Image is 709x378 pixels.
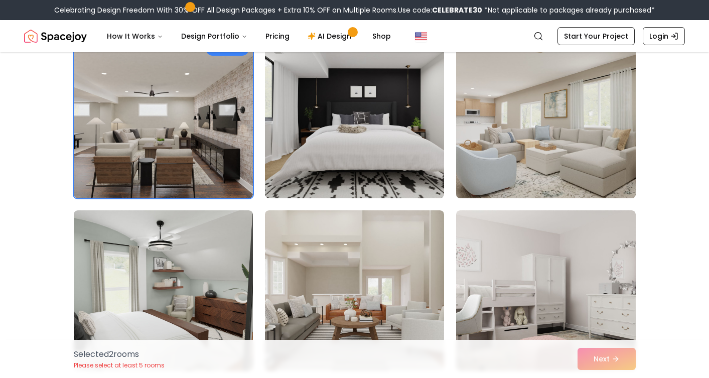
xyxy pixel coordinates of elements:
[54,5,655,15] div: Celebrating Design Freedom With 30% OFF All Design Packages + Extra 10% OFF on Multiple Rooms.
[99,26,171,46] button: How It Works
[557,27,635,45] a: Start Your Project
[364,26,399,46] a: Shop
[456,210,635,371] img: Room room-21
[74,361,165,369] p: Please select at least 5 rooms
[398,5,482,15] span: Use code:
[415,30,427,42] img: United States
[24,26,87,46] a: Spacejoy
[300,26,362,46] a: AI Design
[643,27,685,45] a: Login
[452,34,640,202] img: Room room-18
[265,210,444,371] img: Room room-20
[482,5,655,15] span: *Not applicable to packages already purchased*
[257,26,298,46] a: Pricing
[99,26,399,46] nav: Main
[432,5,482,15] b: CELEBRATE30
[74,348,165,360] p: Selected 2 room s
[265,38,444,198] img: Room room-17
[74,210,253,371] img: Room room-19
[173,26,255,46] button: Design Portfolio
[74,38,253,198] img: Room room-16
[24,20,685,52] nav: Global
[24,26,87,46] img: Spacejoy Logo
